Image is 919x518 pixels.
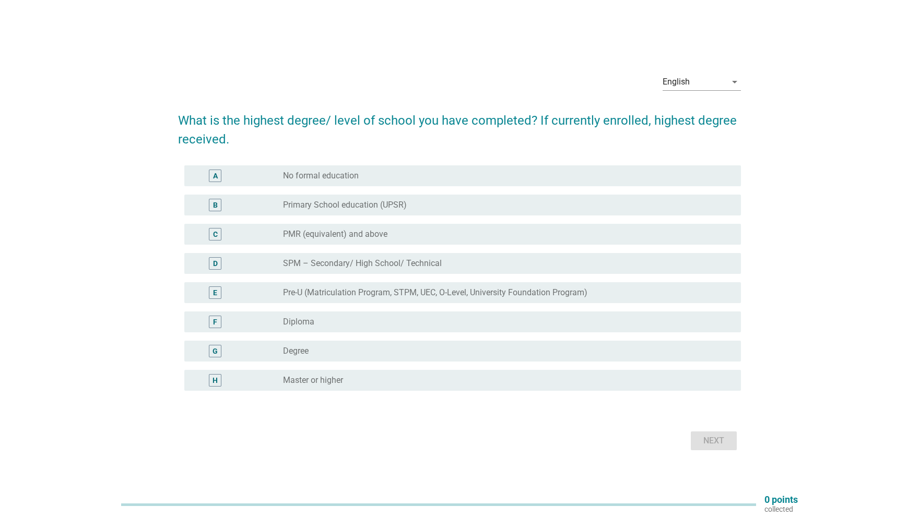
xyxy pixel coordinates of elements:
label: Degree [283,346,309,356]
div: F [213,316,217,327]
div: G [213,345,218,356]
p: collected [764,504,798,514]
div: B [213,199,218,210]
label: SPM – Secondary/ High School/ Technical [283,258,442,269]
label: No formal education [283,171,359,181]
label: Primary School education (UPSR) [283,200,407,210]
label: Pre-U (Matriculation Program, STPM, UEC, O-Level, University Foundation Program) [283,287,587,298]
div: H [213,375,218,386]
div: A [213,170,218,181]
h2: What is the highest degree/ level of school you have completed? If currently enrolled, highest de... [178,101,740,149]
p: 0 points [764,495,798,504]
div: C [213,228,218,239]
div: D [213,258,218,269]
div: E [213,287,217,298]
div: English [663,77,690,87]
label: Diploma [283,317,314,327]
label: PMR (equivalent) and above [283,229,387,239]
i: arrow_drop_down [728,76,741,88]
label: Master or higher [283,375,343,386]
